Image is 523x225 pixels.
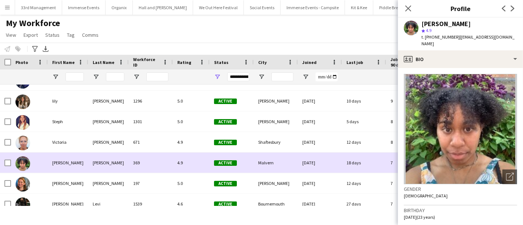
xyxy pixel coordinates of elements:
[302,60,317,65] span: Joined
[48,173,88,193] div: [PERSON_NAME]
[386,173,434,193] div: 7
[88,91,129,111] div: [PERSON_NAME]
[345,0,373,15] button: Kit & Kee
[214,74,221,80] button: Open Filter Menu
[302,74,309,80] button: Open Filter Menu
[298,194,342,214] div: [DATE]
[146,72,168,81] input: Workforce ID Filter Input
[421,21,471,27] div: [PERSON_NAME]
[502,169,517,184] div: Open photos pop-in
[15,177,30,192] img: Dominique Wallace
[254,153,298,173] div: Malvern
[254,194,298,214] div: Bournemouth
[254,91,298,111] div: [PERSON_NAME]
[106,0,133,15] button: Organix
[298,111,342,132] div: [DATE]
[48,111,88,132] div: Steph
[79,30,102,40] a: Comms
[214,140,237,145] span: Active
[133,57,160,68] span: Workforce ID
[342,91,386,111] div: 10 days
[48,153,88,173] div: [PERSON_NAME]
[404,74,517,184] img: Crew avatar or photo
[88,153,129,173] div: [PERSON_NAME]
[48,194,88,214] div: [PERSON_NAME]
[214,201,237,207] span: Active
[15,136,30,150] img: Victoria Collyer
[316,72,338,81] input: Joined Filter Input
[129,91,173,111] div: 1296
[133,0,193,15] button: Hall and [PERSON_NAME]
[214,99,237,104] span: Active
[214,60,228,65] span: Status
[6,18,60,29] span: My Workforce
[254,132,298,152] div: Shaftesbury
[244,0,281,15] button: Social Events
[93,74,99,80] button: Open Filter Menu
[342,111,386,132] div: 5 days
[386,91,434,111] div: 9
[82,32,99,38] span: Comms
[21,30,41,40] a: Export
[88,194,129,214] div: Levi
[52,74,59,80] button: Open Filter Menu
[177,60,191,65] span: Rating
[42,30,63,40] a: Status
[48,91,88,111] div: lily
[31,44,39,53] app-action-btn: Advanced filters
[52,60,75,65] span: First Name
[426,28,431,33] span: 4.9
[398,50,523,68] div: Bio
[386,153,434,173] div: 7
[173,153,210,173] div: 4.9
[62,0,106,15] button: Immense Events
[93,60,114,65] span: Last Name
[88,132,129,152] div: [PERSON_NAME]
[173,173,210,193] div: 5.0
[64,30,78,40] a: Tag
[106,72,124,81] input: Last Name Filter Input
[129,173,173,193] div: 197
[15,0,62,15] button: 33rd Management
[173,132,210,152] div: 4.9
[386,132,434,152] div: 8
[346,60,363,65] span: Last job
[342,153,386,173] div: 18 days
[281,0,345,15] button: Immense Events - Campsite
[373,0,413,15] button: Piddle Brewery
[342,173,386,193] div: 12 days
[214,119,237,125] span: Active
[65,72,84,81] input: First Name Filter Input
[24,32,38,38] span: Export
[254,111,298,132] div: [PERSON_NAME]
[129,132,173,152] div: 671
[214,160,237,166] span: Active
[214,181,237,186] span: Active
[404,207,517,214] h3: Birthday
[298,132,342,152] div: [DATE]
[421,34,460,40] span: t. [PHONE_NUMBER]
[129,153,173,173] div: 369
[129,111,173,132] div: 1301
[15,115,30,130] img: Steph McMillan
[271,72,293,81] input: City Filter Input
[41,44,50,53] app-action-btn: Export XLSX
[298,91,342,111] div: [DATE]
[298,173,342,193] div: [DATE]
[48,132,88,152] div: Victoria
[404,214,435,220] span: [DATE] (23 years)
[173,91,210,111] div: 5.0
[193,0,244,15] button: We Out Here Festival
[386,111,434,132] div: 8
[421,34,515,46] span: | [EMAIL_ADDRESS][DOMAIN_NAME]
[404,193,448,199] span: [DEMOGRAPHIC_DATA]
[254,173,298,193] div: [PERSON_NAME]
[15,60,28,65] span: Photo
[404,186,517,192] h3: Gender
[398,4,523,13] h3: Profile
[15,94,30,109] img: lily clarke
[133,74,140,80] button: Open Filter Menu
[45,32,60,38] span: Status
[298,153,342,173] div: [DATE]
[173,194,210,214] div: 4.6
